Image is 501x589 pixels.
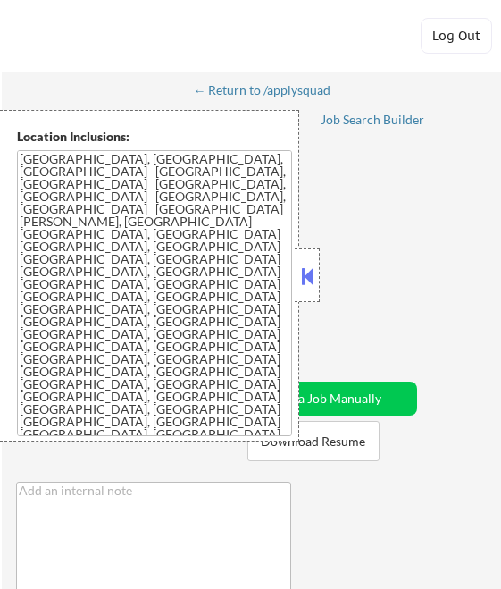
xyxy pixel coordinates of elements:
[421,18,492,54] button: Log Out
[193,84,347,97] div: ← Return to /applysquad
[321,113,425,130] a: Job Search Builder
[237,382,417,416] button: Add a Job Manually
[17,128,292,146] div: Location Inclusions:
[193,83,347,101] a: ← Return to /applysquad
[321,114,425,126] div: Job Search Builder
